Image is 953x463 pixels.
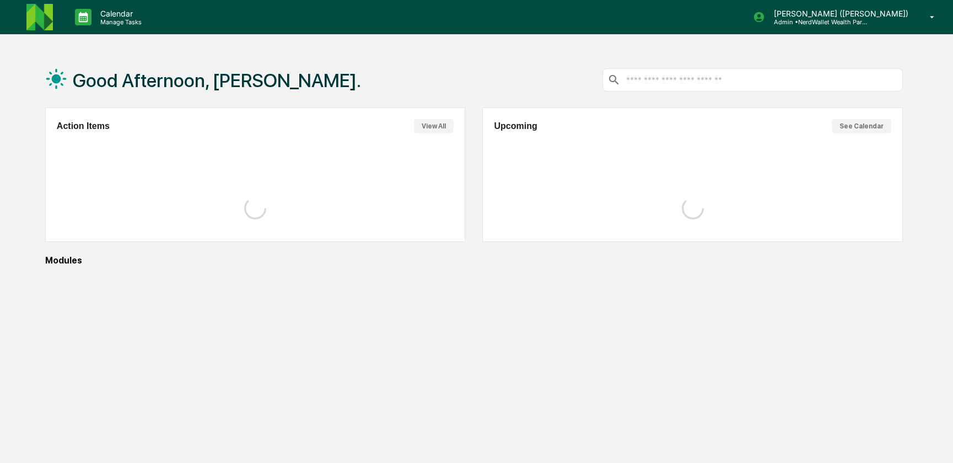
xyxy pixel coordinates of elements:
[765,18,868,26] p: Admin • NerdWallet Wealth Partners
[26,4,53,30] img: logo
[91,9,147,18] p: Calendar
[765,9,914,18] p: [PERSON_NAME] ([PERSON_NAME])
[494,121,537,131] h2: Upcoming
[73,69,361,91] h1: Good Afternoon, [PERSON_NAME].
[45,255,903,266] div: Modules
[91,18,147,26] p: Manage Tasks
[832,119,891,133] button: See Calendar
[57,121,110,131] h2: Action Items
[414,119,454,133] button: View All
